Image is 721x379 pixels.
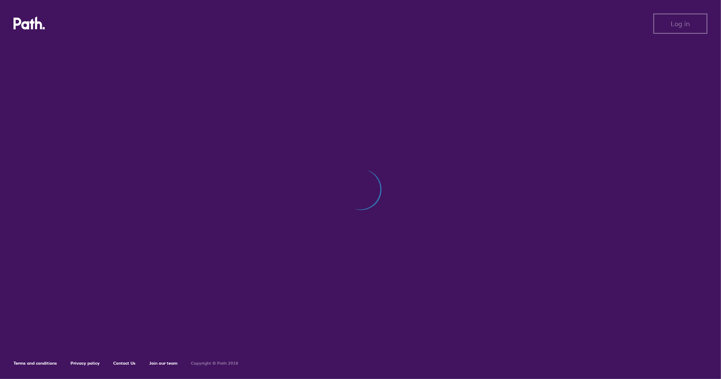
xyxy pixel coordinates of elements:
a: Terms and conditions [14,360,57,366]
a: Join our team [149,360,177,366]
button: Log in [653,14,707,34]
h6: Copyright © Path 2018 [191,361,238,366]
span: Log in [671,20,690,27]
a: Privacy policy [71,360,100,366]
a: Contact Us [113,360,136,366]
